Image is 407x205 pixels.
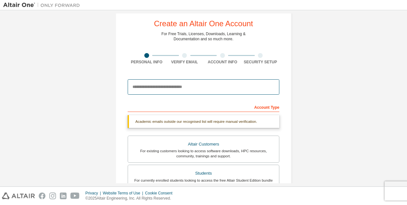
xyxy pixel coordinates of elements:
[70,193,80,199] img: youtube.svg
[3,2,83,8] img: Altair One
[166,59,204,65] div: Verify Email
[85,196,176,201] p: © 2025 Altair Engineering, Inc. All Rights Reserved.
[60,193,67,199] img: linkedin.svg
[154,20,253,28] div: Create an Altair One Account
[203,59,242,65] div: Account Info
[162,31,246,42] div: For Free Trials, Licenses, Downloads, Learning & Documentation and so much more.
[103,191,145,196] div: Website Terms of Use
[128,59,166,65] div: Personal Info
[132,148,275,159] div: For existing customers looking to access software downloads, HPC resources, community, trainings ...
[132,178,275,188] div: For currently enrolled students looking to access the free Altair Student Edition bundle and all ...
[128,102,279,112] div: Account Type
[85,191,103,196] div: Privacy
[128,115,279,128] div: Academic emails outside our recognised list will require manual verification.
[132,169,275,178] div: Students
[2,193,35,199] img: altair_logo.svg
[39,193,45,199] img: facebook.svg
[145,191,176,196] div: Cookie Consent
[132,140,275,149] div: Altair Customers
[49,193,56,199] img: instagram.svg
[242,59,280,65] div: Security Setup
